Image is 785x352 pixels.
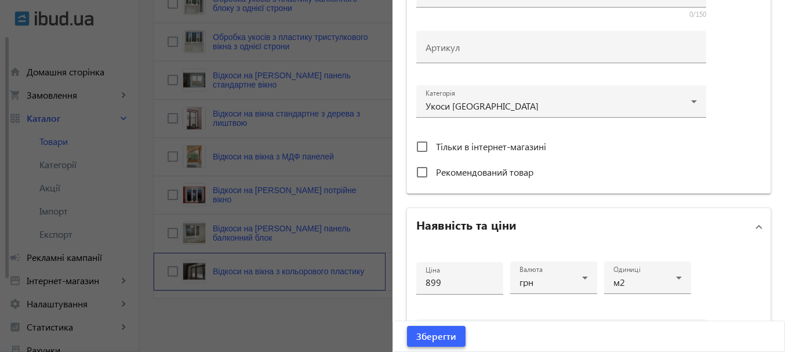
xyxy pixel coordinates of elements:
span: Рекомендований товар [436,166,533,178]
span: Зберегти [416,330,456,343]
h2: Наявність та ціни [416,216,517,233]
mat-label: Валюта [519,265,543,274]
span: Тільки в інтернет-магазині [436,140,546,153]
mat-label: Ціна [426,266,440,275]
span: м2 [613,276,625,288]
mat-label: Артикул [426,41,460,53]
button: Зберегти [407,326,466,347]
mat-expansion-panel-header: Наявність та ціни [407,208,771,245]
span: грн [519,276,533,288]
mat-label: Одиниці [613,265,641,274]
